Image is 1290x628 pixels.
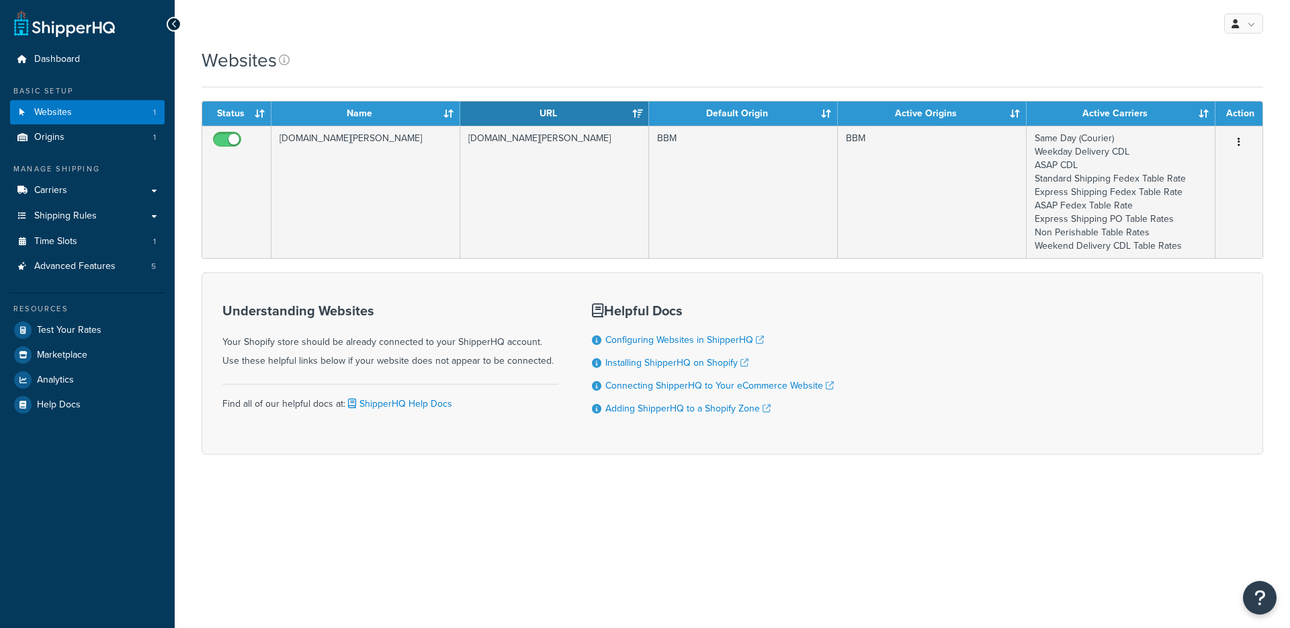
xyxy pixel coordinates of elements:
div: Resources [10,303,165,315]
div: Your Shopify store should be already connected to your ShipperHQ account. Use these helpful links... [222,303,558,370]
div: Basic Setup [10,85,165,97]
a: Installing ShipperHQ on Shopify [605,356,748,370]
th: Default Origin: activate to sort column ascending [649,102,838,126]
a: Advanced Features 5 [10,254,165,279]
div: Manage Shipping [10,163,165,175]
a: Shipping Rules [10,204,165,229]
h3: Understanding Websites [222,303,558,318]
a: ShipperHQ Home [14,10,115,37]
div: Find all of our helpful docs at: [222,384,558,414]
span: 1 [153,132,156,143]
th: Active Origins: activate to sort column ascending [838,102,1027,126]
a: Dashboard [10,47,165,72]
a: Time Slots 1 [10,229,165,254]
span: 1 [153,107,156,118]
th: Name: activate to sort column ascending [271,102,460,126]
span: 5 [151,261,156,272]
span: Advanced Features [34,261,116,272]
td: [DOMAIN_NAME][PERSON_NAME] [460,126,649,258]
a: Websites 1 [10,100,165,125]
a: Configuring Websites in ShipperHQ [605,333,764,347]
span: Time Slots [34,236,77,247]
a: Marketplace [10,343,165,367]
li: Origins [10,125,165,150]
li: Advanced Features [10,254,165,279]
span: Shipping Rules [34,210,97,222]
span: Analytics [37,375,74,386]
td: Same Day (Courier) Weekday Delivery CDL ASAP CDL Standard Shipping Fedex Table Rate Express Shipp... [1027,126,1215,258]
th: Action [1215,102,1262,126]
a: ShipperHQ Help Docs [345,397,452,411]
a: Help Docs [10,393,165,417]
li: Websites [10,100,165,125]
a: Test Your Rates [10,318,165,342]
span: Dashboard [34,54,80,65]
span: Marketplace [37,350,87,361]
a: Origins 1 [10,125,165,150]
th: URL: activate to sort column ascending [460,102,649,126]
td: BBM [649,126,838,258]
h1: Websites [202,47,277,73]
td: BBM [838,126,1027,258]
span: Carriers [34,185,67,196]
th: Active Carriers: activate to sort column ascending [1027,102,1215,126]
h3: Helpful Docs [592,303,834,318]
span: Origins [34,132,64,143]
a: Adding ShipperHQ to a Shopify Zone [605,401,771,416]
a: Analytics [10,368,165,392]
th: Status: activate to sort column ascending [202,102,271,126]
span: Help Docs [37,399,81,411]
span: Websites [34,107,72,118]
button: Open Resource Center [1243,581,1277,615]
span: 1 [153,236,156,247]
a: Connecting ShipperHQ to Your eCommerce Website [605,379,834,393]
td: [DOMAIN_NAME][PERSON_NAME] [271,126,460,258]
a: Carriers [10,178,165,203]
li: Time Slots [10,229,165,254]
span: Test Your Rates [37,325,101,336]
